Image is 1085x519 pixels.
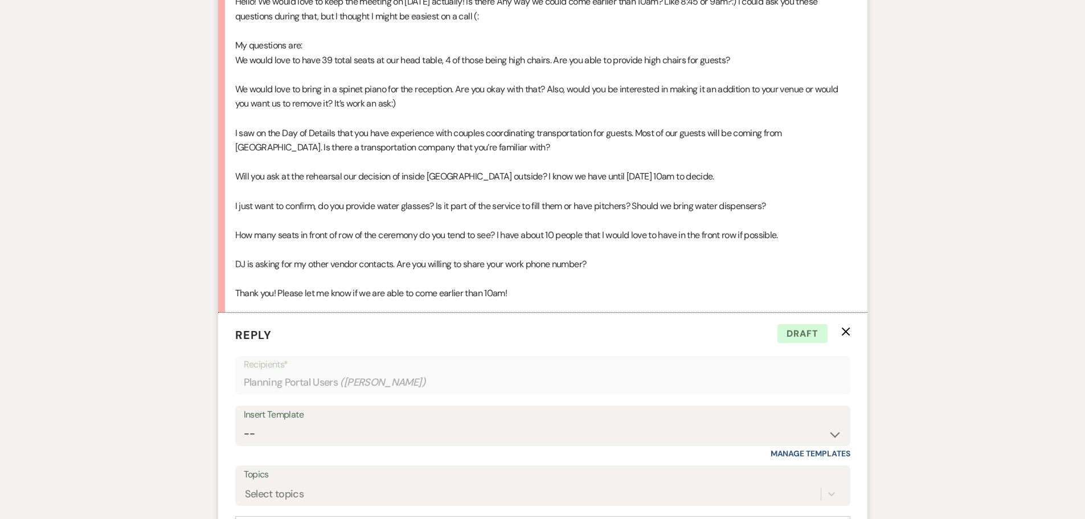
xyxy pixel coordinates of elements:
span: ( [PERSON_NAME] ) [340,375,425,390]
span: I saw on the Day of Details that you have experience with couples coordinating transportation for... [235,127,782,154]
span: Will you ask at the rehearsal our decision of inside [GEOGRAPHIC_DATA] outside? I know we have un... [235,170,714,182]
span: Reply [235,328,272,342]
p: Thank you! Please let me know if we are able to come earlier than 10am! [235,286,850,301]
span: I just want to confirm, do you provide water glasses? Is it part of the service to fill them or h... [235,200,766,212]
div: Select topics [245,487,304,502]
span: My questions are: [235,39,302,51]
div: Planning Portal Users [244,371,842,394]
span: Draft [777,324,828,344]
p: Recipients* [244,357,842,372]
div: Insert Template [244,407,842,423]
label: Topics [244,467,842,483]
span: We would love to bring in a spinet piano for the reception. Are you okay with that? Also, would y... [235,83,838,110]
p: DJ is asking for my other vendor contacts. Are you willing to share your work phone number? [235,257,850,272]
a: Manage Templates [771,448,850,459]
span: We would love to have 39 total seats at our head table, 4 of those being high chairs. Are you abl... [235,54,730,66]
span: How many seats in front of row of the ceremony do you tend to see? I have about 10 people that I ... [235,229,778,241]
